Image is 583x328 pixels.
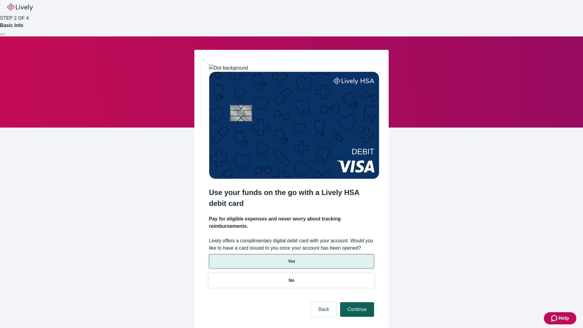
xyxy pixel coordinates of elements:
[311,302,336,317] button: Back
[209,254,374,268] button: Yes
[289,277,295,284] p: No
[209,215,374,230] h4: Pay for eligible expenses and never worry about tracking reimbursements.
[551,315,558,322] svg: Zendesk support icon
[7,4,33,11] img: Lively
[544,312,576,324] button: Zendesk support iconHelp
[209,72,379,179] img: Debit card
[288,258,295,265] p: Yes
[209,273,374,288] button: No
[558,315,569,322] span: Help
[209,64,248,72] img: Dot background
[209,237,374,252] label: Lively offers a complimentary digital debit card with your account. Would you like to have a card...
[209,187,374,209] h2: Use your funds on the go with a Lively HSA debit card
[340,302,374,317] button: Continue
